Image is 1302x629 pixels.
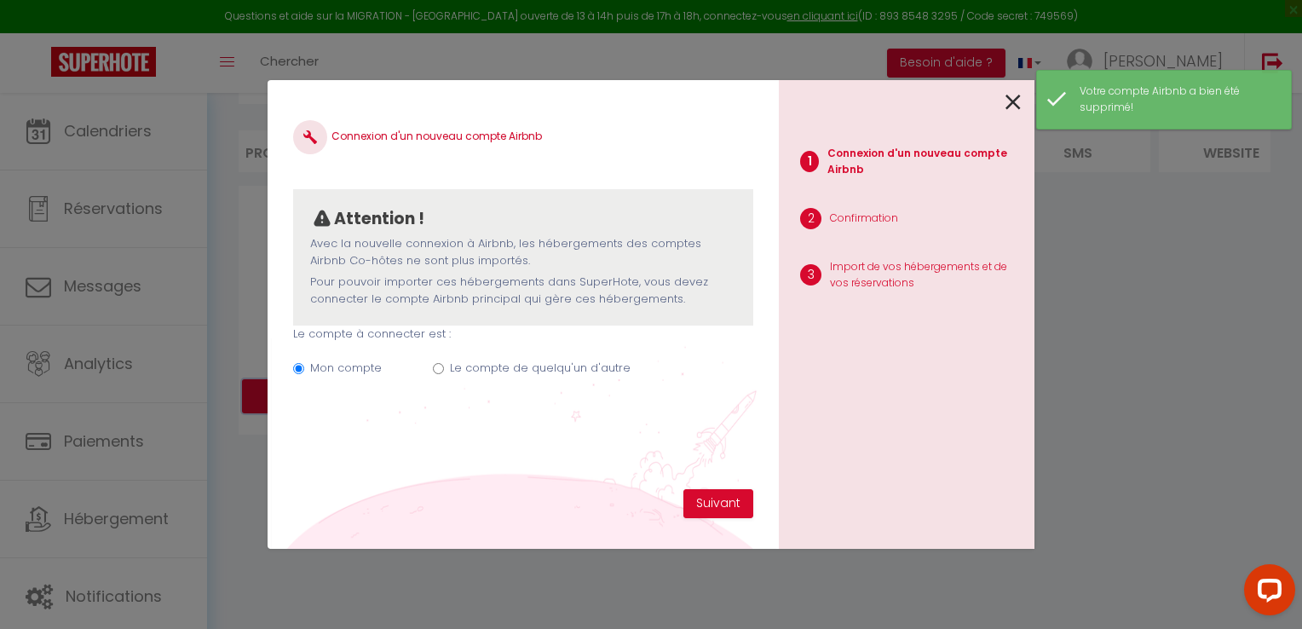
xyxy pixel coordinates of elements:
span: 2 [800,208,821,229]
span: 1 [800,151,819,172]
button: Suivant [683,489,753,518]
h4: Connexion d'un nouveau compte Airbnb [293,120,753,154]
p: Avec la nouvelle connexion à Airbnb, les hébergements des comptes Airbnb Co-hôtes ne sont plus im... [310,235,736,270]
iframe: LiveChat chat widget [1230,557,1302,629]
p: Pour pouvoir importer ces hébergements dans SuperHote, vous devez connecter le compte Airbnb prin... [310,274,736,309]
p: Confirmation [830,211,898,227]
p: Attention ! [334,206,424,232]
span: 3 [800,264,821,286]
p: Import de vos hébergements et de vos réservations [830,259,1021,291]
div: Votre compte Airbnb a bien été supprimé! [1080,84,1274,116]
p: Connexion d'un nouveau compte Airbnb [827,146,1021,178]
p: Le compte à connecter est : [293,326,753,343]
label: Mon compte [310,360,382,377]
label: Le compte de quelqu'un d'autre [450,360,631,377]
